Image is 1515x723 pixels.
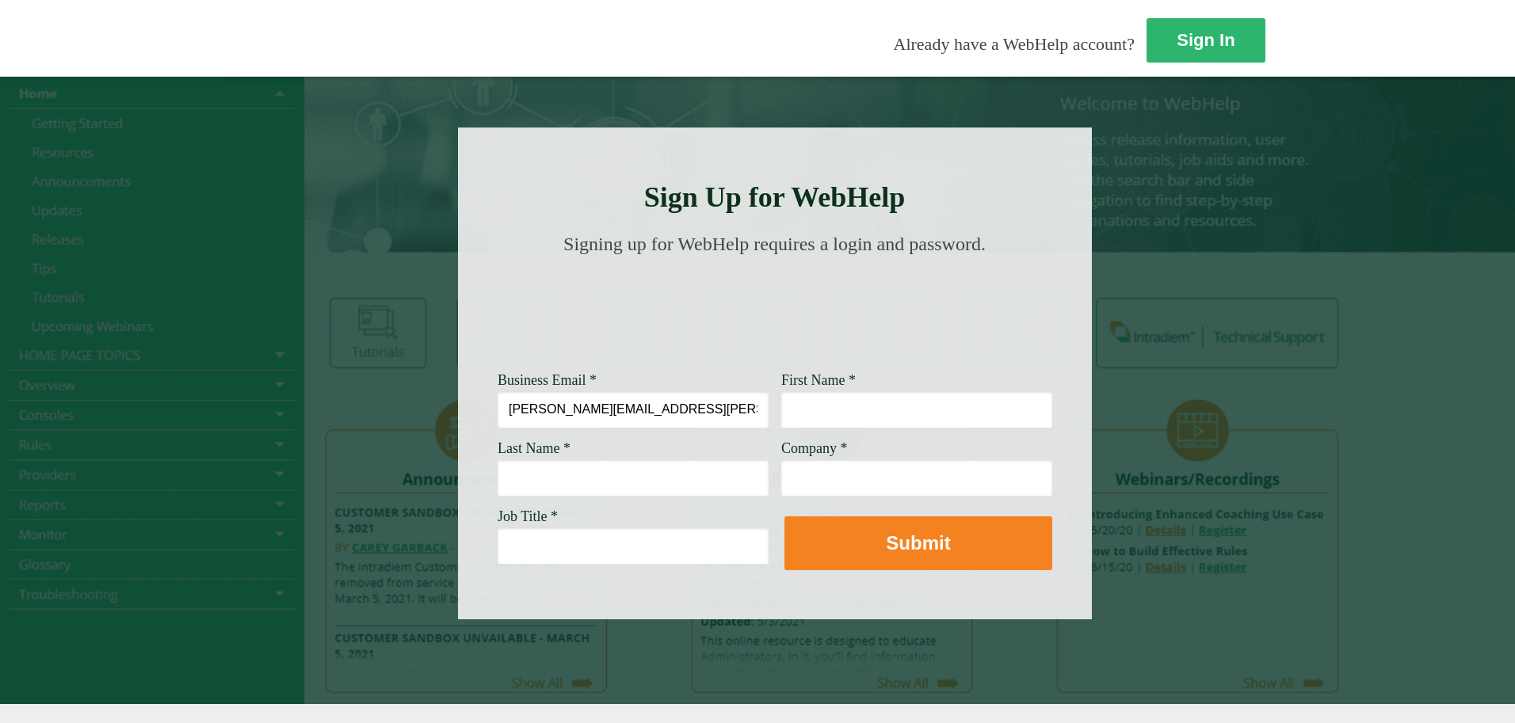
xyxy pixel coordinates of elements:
[1147,18,1265,63] a: Sign In
[507,271,1043,350] img: Need Credentials? Sign up below. Have Credentials? Use the sign-in button.
[644,181,906,213] strong: Sign Up for WebHelp
[498,372,597,388] span: Business Email *
[894,34,1135,54] span: Already have a WebHelp account?
[563,234,986,254] span: Signing up for WebHelp requires a login and password.
[886,532,950,554] strong: Submit
[1177,30,1235,50] strong: Sign In
[781,440,848,456] span: Company *
[781,372,856,388] span: First Name *
[784,516,1052,570] button: Submit
[498,440,571,456] span: Last Name *
[498,508,558,524] span: Job Title *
